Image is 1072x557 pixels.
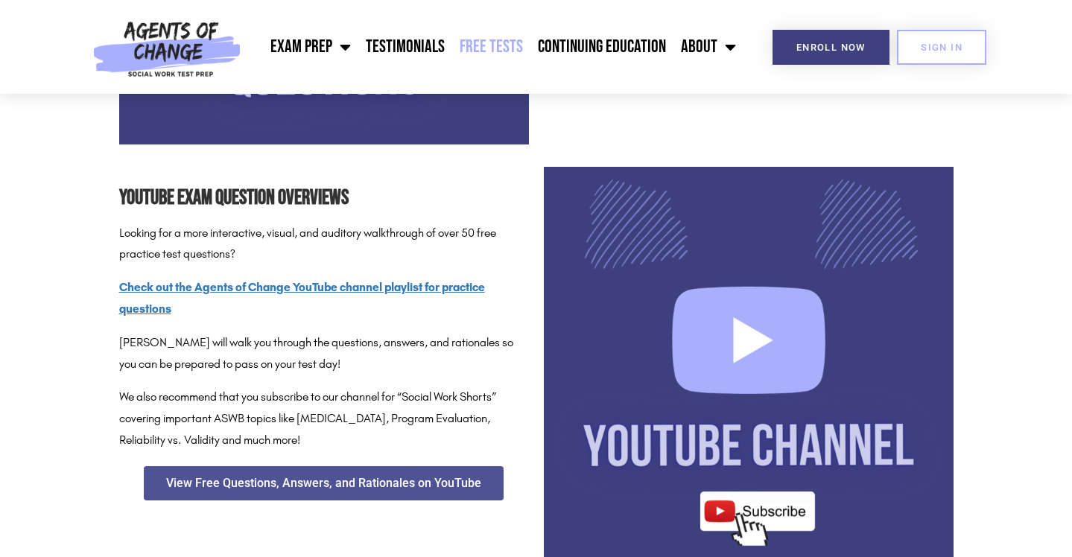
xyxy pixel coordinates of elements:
a: Continuing Education [530,28,673,66]
span: View Free Questions, Answers, and Rationales on YouTube [166,477,481,489]
a: Enroll Now [773,30,889,65]
nav: Menu [248,28,743,66]
a: Exam Prep [263,28,358,66]
a: Testimonials [358,28,452,66]
span: SIGN IN [921,42,962,52]
p: Looking for a more interactive, visual, and auditory walkthrough of over 50 free practice test qu... [119,223,529,266]
a: Free Tests [452,28,530,66]
a: SIGN IN [897,30,986,65]
h2: YouTube Exam Question Overviews [119,182,529,215]
p: [PERSON_NAME] will walk you through the questions, answers, and rationales so you can be prepared... [119,332,529,375]
a: Check out the Agents of Change YouTube channel playlist for practice questions [119,280,485,316]
span: Enroll Now [796,42,866,52]
a: About [673,28,743,66]
a: View Free Questions, Answers, and Rationales on YouTube [144,466,504,500]
p: We also recommend that you subscribe to our channel for “Social Work Shorts” covering important A... [119,386,529,451]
